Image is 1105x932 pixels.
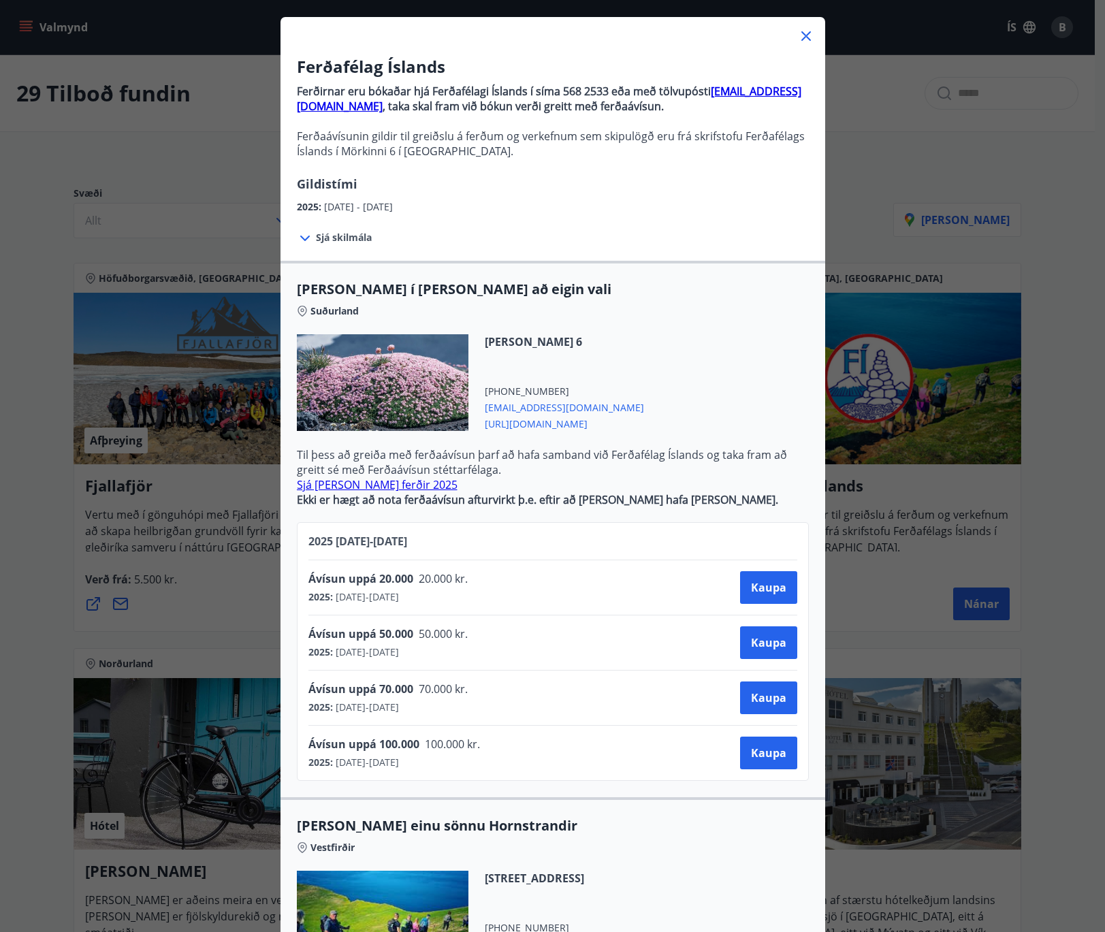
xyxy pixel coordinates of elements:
[297,176,357,192] span: Gildistími
[485,385,644,398] span: [PHONE_NUMBER]
[751,690,786,705] span: Kaupa
[333,756,399,769] span: [DATE] - [DATE]
[297,816,809,835] span: [PERSON_NAME] einu sönnu Hornstrandir
[297,447,809,477] p: Til þess að greiða með ferðaávísun þarf að hafa samband við Ferðafélag Íslands og taka fram að gr...
[740,626,797,659] button: Kaupa
[485,334,644,349] span: [PERSON_NAME] 6
[413,626,471,641] span: 50.000 kr.
[297,492,778,507] strong: Ekki er hægt að nota ferðaávísun afturvirkt þ.e. eftir að [PERSON_NAME] hafa [PERSON_NAME].
[333,645,399,659] span: [DATE] - [DATE]
[316,231,372,244] span: Sjá skilmála
[333,701,399,714] span: [DATE] - [DATE]
[751,635,786,650] span: Kaupa
[308,590,333,604] span: 2025 :
[308,645,333,659] span: 2025 :
[297,55,809,78] h3: Ferðafélag Íslands
[333,590,399,604] span: [DATE] - [DATE]
[297,129,809,159] p: Ferðaávísunin gildir til greiðslu á ferðum og verkefnum sem skipulögð eru frá skrifstofu Ferðafél...
[308,701,333,714] span: 2025 :
[485,415,644,431] span: [URL][DOMAIN_NAME]
[308,626,413,641] span: Ávísun uppá 50.000
[308,534,407,549] span: 2025 [DATE] - [DATE]
[419,737,480,752] span: 100.000 kr.
[297,477,458,492] a: Sjá [PERSON_NAME] ferðir 2025
[308,571,413,586] span: Ávísun uppá 20.000
[413,571,471,586] span: 20.000 kr.
[324,200,393,213] span: [DATE] - [DATE]
[308,681,413,696] span: Ávísun uppá 70.000
[485,398,644,415] span: [EMAIL_ADDRESS][DOMAIN_NAME]
[751,580,786,595] span: Kaupa
[297,200,324,213] span: 2025 :
[297,280,809,299] span: [PERSON_NAME] í [PERSON_NAME] að eigin vali
[308,737,419,752] span: Ávísun uppá 100.000
[297,84,801,114] a: [EMAIL_ADDRESS][DOMAIN_NAME]
[310,304,359,318] span: Suðurland
[413,681,471,696] span: 70.000 kr.
[740,681,797,714] button: Kaupa
[297,84,711,99] strong: Ferðirnar eru bókaðar hjá Ferðafélagi Íslands í síma 568 2533 eða með tölvupósti
[740,737,797,769] button: Kaupa
[740,571,797,604] button: Kaupa
[310,841,355,854] span: Vestfirðir
[751,745,786,760] span: Kaupa
[383,99,664,114] strong: , taka skal fram við bókun verði greitt með ferðaávísun.
[308,756,333,769] span: 2025 :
